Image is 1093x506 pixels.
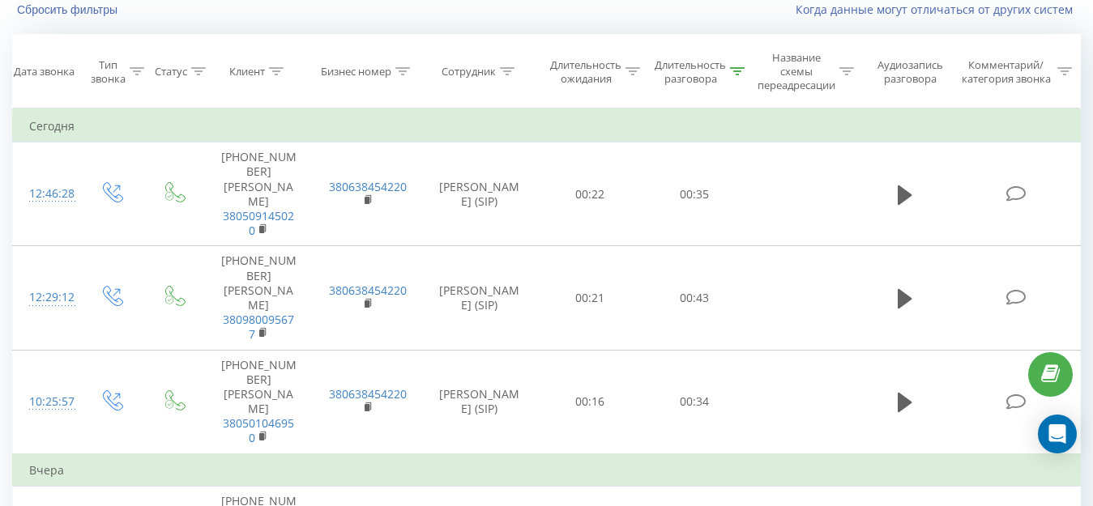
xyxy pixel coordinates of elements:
td: 00:34 [643,350,747,454]
div: Клиент [229,65,265,79]
div: 10:25:57 [29,386,63,418]
div: Тип звонка [91,58,126,86]
a: Когда данные могут отличаться от других систем [796,2,1081,17]
td: 00:21 [538,246,643,350]
td: [PHONE_NUMBER] [PERSON_NAME] [204,142,313,246]
div: Длительность ожидания [550,58,621,86]
div: Open Intercom Messenger [1038,415,1077,453]
td: Сегодня [13,110,1081,142]
div: Статус [155,65,187,79]
div: 12:46:28 [29,178,63,210]
a: 380980095677 [223,312,294,342]
td: [PERSON_NAME] (SIP) [421,350,538,454]
td: [PHONE_NUMBER] [PERSON_NAME] [204,350,313,454]
div: Название схемы переадресации [758,51,835,92]
div: Длительность разговора [655,58,726,86]
div: 12:29:12 [29,282,63,313]
div: Бизнес номер [321,65,391,79]
td: 00:16 [538,350,643,454]
td: 00:43 [643,246,747,350]
td: 00:35 [643,142,747,246]
td: Вчера [13,454,1081,487]
td: [PERSON_NAME] (SIP) [421,142,538,246]
a: 380638454220 [329,283,407,298]
td: 00:22 [538,142,643,246]
a: 380638454220 [329,179,407,194]
td: [PHONE_NUMBER] [PERSON_NAME] [204,246,313,350]
button: Сбросить фильтры [12,2,126,17]
div: Дата звонка [14,65,75,79]
div: Комментарий/категория звонка [959,58,1053,86]
a: 380638454220 [329,386,407,402]
div: Сотрудник [442,65,496,79]
td: [PERSON_NAME] (SIP) [421,246,538,350]
a: 380509145020 [223,208,294,238]
a: 380501046950 [223,415,294,445]
div: Аудиозапись разговора [869,58,951,86]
